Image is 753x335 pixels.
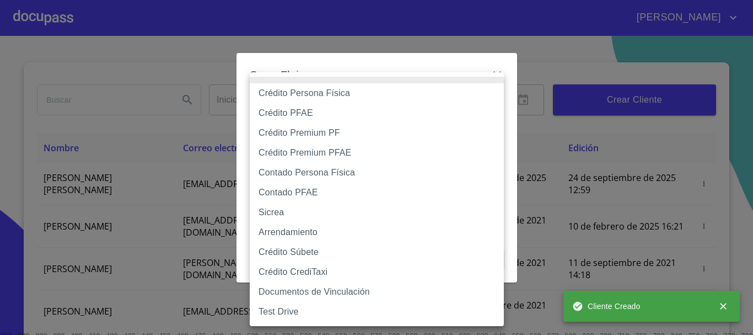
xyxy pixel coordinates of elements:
li: Crédito Súbete [250,242,504,262]
li: Crédito CrediTaxi [250,262,504,282]
li: Crédito Premium PF [250,123,504,143]
li: Crédito Persona Física [250,83,504,103]
li: Crédito Premium PFAE [250,143,504,163]
li: Sicrea [250,203,504,222]
li: None [250,77,504,83]
li: Arrendamiento [250,222,504,242]
button: close [711,294,735,318]
li: Documentos de Vinculación [250,282,504,302]
span: Cliente Creado [572,301,641,312]
li: Contado Persona Física [250,163,504,183]
li: Test Drive [250,302,504,322]
li: Contado PFAE [250,183,504,203]
li: Crédito PFAE [250,103,504,123]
